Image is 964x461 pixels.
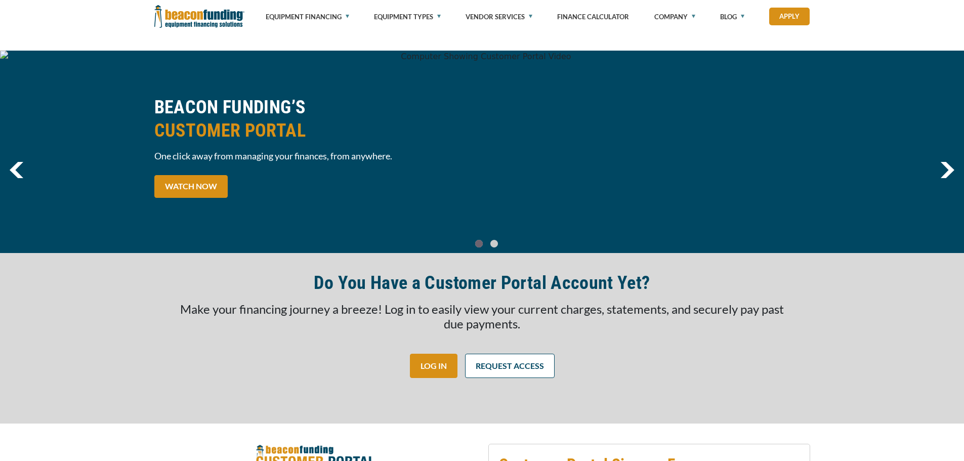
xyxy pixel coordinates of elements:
[769,8,810,25] a: Apply
[488,239,500,248] a: Go To Slide 1
[154,96,476,142] h2: BEACON FUNDING’S
[10,162,23,178] a: previous
[314,271,650,295] h2: Do You Have a Customer Portal Account Yet?
[154,119,476,142] span: CUSTOMER PORTAL
[10,162,23,178] img: Left Navigator
[940,162,954,178] a: next
[940,162,954,178] img: Right Navigator
[473,239,485,248] a: Go To Slide 0
[154,175,228,198] a: WATCH NOW
[410,354,457,378] a: LOG IN
[154,150,476,162] span: One click away from managing your finances, from anywhere.
[465,354,555,378] a: REQUEST ACCESS
[180,302,784,331] span: Make your financing journey a breeze! Log in to easily view your current charges, statements, and...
